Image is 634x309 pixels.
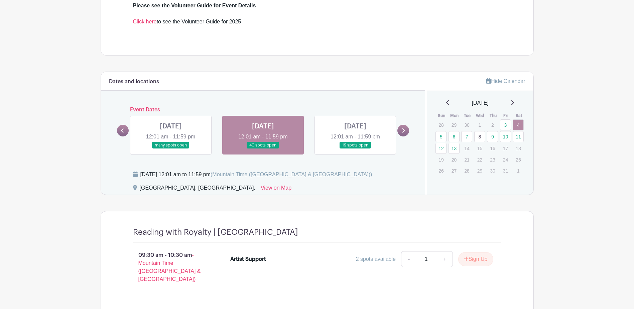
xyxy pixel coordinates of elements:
p: 29 [449,120,460,130]
p: 18 [513,143,524,153]
p: 30 [461,120,472,130]
p: 28 [461,166,472,176]
div: [DATE] 12:01 am to 11:59 pm [140,171,372,179]
th: Fri [500,112,513,119]
div: 2 spots available [356,255,396,263]
p: 17 [500,143,511,153]
a: 7 [461,131,472,142]
th: Sat [512,112,525,119]
th: Tue [461,112,474,119]
a: 8 [474,131,485,142]
p: 19 [435,154,447,165]
a: View on Map [261,184,291,195]
p: 25 [513,154,524,165]
a: 5 [435,131,447,142]
a: 9 [487,131,498,142]
a: 6 [449,131,460,142]
h4: Reading with Royalty | [GEOGRAPHIC_DATA] [133,227,298,237]
a: 10 [500,131,511,142]
p: 09:30 am - 10:30 am [122,248,220,286]
p: 31 [500,166,511,176]
p: 15 [474,143,485,153]
p: 29 [474,166,485,176]
h6: Dates and locations [109,79,159,85]
a: + [436,251,453,267]
div: to see the Volunteer Guide for 2025 [133,2,501,34]
a: Hide Calendar [486,78,525,84]
p: 21 [461,154,472,165]
span: [DATE] [472,99,489,107]
th: Mon [448,112,461,119]
p: 14 [461,143,472,153]
p: 23 [487,154,498,165]
a: Click here [133,19,157,24]
p: 28 [435,120,447,130]
p: 24 [500,154,511,165]
p: 26 [435,166,447,176]
a: 3 [500,119,511,130]
button: Sign Up [458,252,493,266]
strong: Please see the Volunteer Guide for Event Details [133,3,256,8]
span: - Mountain Time ([GEOGRAPHIC_DATA] & [GEOGRAPHIC_DATA]) [138,252,201,282]
p: 22 [474,154,485,165]
div: Artist Support [230,255,266,263]
th: Sun [435,112,448,119]
p: 30 [487,166,498,176]
a: 4 [513,119,524,130]
a: 13 [449,143,460,154]
a: - [401,251,416,267]
p: 2 [487,120,498,130]
h6: Event Dates [129,107,398,113]
p: 1 [474,120,485,130]
th: Wed [474,112,487,119]
p: 27 [449,166,460,176]
p: 16 [487,143,498,153]
a: 12 [435,143,447,154]
span: (Mountain Time ([GEOGRAPHIC_DATA] & [GEOGRAPHIC_DATA])) [211,172,372,177]
a: 11 [513,131,524,142]
p: 20 [449,154,460,165]
p: 1 [513,166,524,176]
th: Thu [487,112,500,119]
div: [GEOGRAPHIC_DATA], [GEOGRAPHIC_DATA], [140,184,255,195]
